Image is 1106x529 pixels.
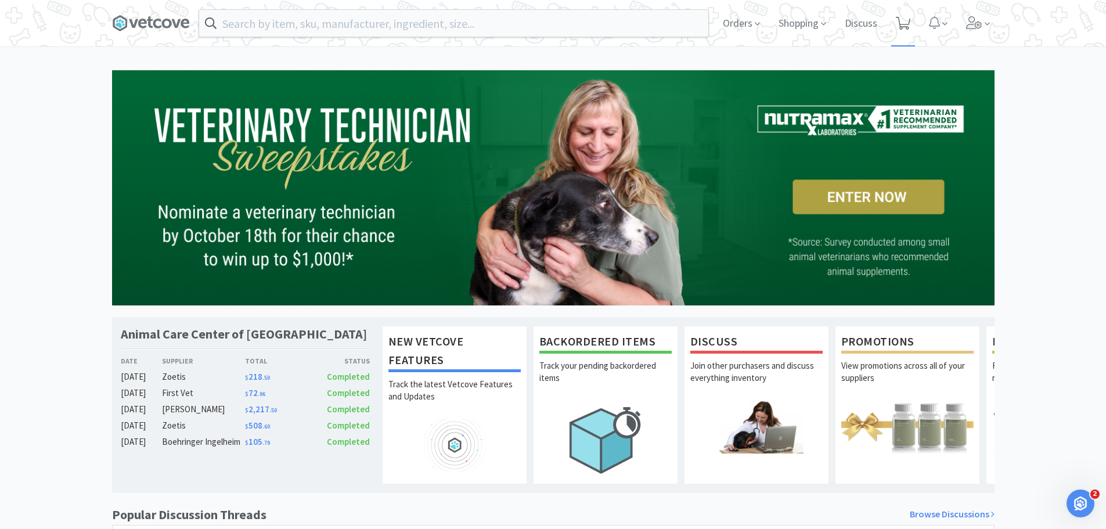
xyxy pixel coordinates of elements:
span: $ [245,406,248,414]
img: hero_feature_roadmap.png [388,419,521,472]
span: $ [245,439,248,447]
span: 72 [245,387,265,398]
p: Track your pending backordered items [539,359,672,400]
span: Completed [327,371,370,382]
p: View promotions across all of your suppliers [841,359,974,400]
a: New Vetcove FeaturesTrack the latest Vetcove Features and Updates [382,326,527,484]
input: Search by item, sku, manufacturer, ingredient, size... [199,10,708,37]
span: 2 [1090,490,1100,499]
h1: Promotions [841,332,974,354]
span: . 96 [258,390,265,398]
span: $ [245,390,248,398]
iframe: Intercom live chat [1067,490,1094,517]
p: Track the latest Vetcove Features and Updates [388,378,521,419]
div: Total [245,355,308,366]
a: DiscussJoin other purchasers and discuss everything inventory [684,326,829,484]
div: Zoetis [162,370,245,384]
div: Date [121,355,163,366]
a: [DATE]Zoetis$218.50Completed [121,370,370,384]
div: Zoetis [162,419,245,433]
h1: Animal Care Center of [GEOGRAPHIC_DATA] [121,326,367,343]
h1: Discuss [690,332,823,354]
div: [DATE] [121,419,163,433]
a: Discuss [840,19,882,29]
h1: Backordered Items [539,332,672,354]
a: Backordered ItemsTrack your pending backordered items [533,326,678,484]
div: [DATE] [121,386,163,400]
span: Completed [327,387,370,398]
h1: New Vetcove Features [388,332,521,372]
h1: Popular Discussion Threads [112,505,266,525]
img: 638bfce1fe70428199898dc617ffe4ce.png [112,70,995,305]
span: 218 [245,371,270,382]
div: First Vet [162,386,245,400]
span: Completed [327,404,370,415]
div: [DATE] [121,370,163,384]
div: Status [308,355,370,366]
span: . 60 [262,423,270,430]
span: 105 [245,436,270,447]
span: $ [245,423,248,430]
a: [DATE][PERSON_NAME]$2,217.50Completed [121,402,370,416]
div: [DATE] [121,435,163,449]
span: . 50 [269,406,277,414]
a: Browse Discussions [910,507,995,522]
span: $ [245,374,248,382]
a: [DATE]Zoetis$508.60Completed [121,419,370,433]
div: [PERSON_NAME] [162,402,245,416]
a: [DATE]First Vet$72.96Completed [121,386,370,400]
span: Completed [327,420,370,431]
img: hero_discuss.png [690,400,823,453]
span: 2,217 [245,404,277,415]
div: [DATE] [121,402,163,416]
img: hero_promotions.png [841,400,974,453]
span: 508 [245,420,270,431]
span: . 50 [262,374,270,382]
div: Boehringer Ingelheim [162,435,245,449]
img: hero_backorders.png [539,400,672,480]
p: Join other purchasers and discuss everything inventory [690,359,823,400]
a: [DATE]Boehringer Ingelheim$105.79Completed [121,435,370,449]
span: Completed [327,436,370,447]
div: Supplier [162,355,245,366]
a: PromotionsView promotions across all of your suppliers [835,326,980,484]
span: . 79 [262,439,270,447]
